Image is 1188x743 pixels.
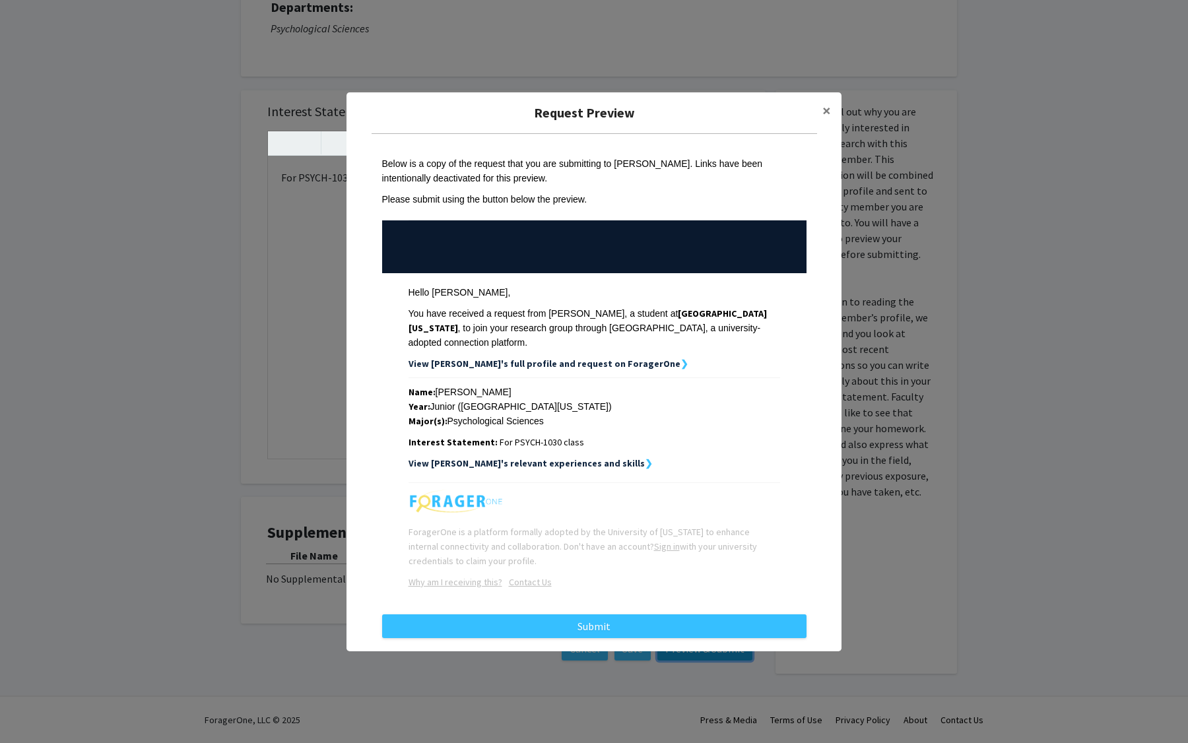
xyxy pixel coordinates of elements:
[680,358,688,370] strong: ❯
[409,457,645,469] strong: View [PERSON_NAME]'s relevant experiences and skills
[500,436,584,448] span: For PSYCH-1030 class
[509,576,552,588] u: Contact Us
[812,92,841,129] button: Close
[409,386,436,398] strong: Name:
[409,526,757,567] span: ForagerOne is a platform formally adopted by the University of [US_STATE] to enhance internal con...
[409,576,502,588] u: Why am I receiving this?
[409,415,447,427] strong: Major(s):
[409,436,498,448] strong: Interest Statement:
[357,103,812,123] h5: Request Preview
[409,307,768,334] strong: [GEOGRAPHIC_DATA][US_STATE]
[382,614,807,638] button: Submit
[409,285,780,300] div: Hello [PERSON_NAME],
[409,399,780,414] div: Junior ([GEOGRAPHIC_DATA][US_STATE])
[10,684,56,733] iframe: Chat
[654,540,680,552] a: Sign in
[409,414,780,428] div: Psychological Sciences
[382,192,807,207] div: Please submit using the button below the preview.
[409,576,502,588] a: Opens in a new tab
[502,576,552,588] a: Opens in a new tab
[822,100,831,121] span: ×
[409,385,780,399] div: [PERSON_NAME]
[409,401,430,412] strong: Year:
[409,358,680,370] strong: View [PERSON_NAME]'s full profile and request on ForagerOne
[409,306,780,350] div: You have received a request from [PERSON_NAME], a student at , to join your research group throug...
[645,457,653,469] strong: ❯
[382,156,807,185] div: Below is a copy of the request that you are submitting to [PERSON_NAME]. Links have been intentio...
